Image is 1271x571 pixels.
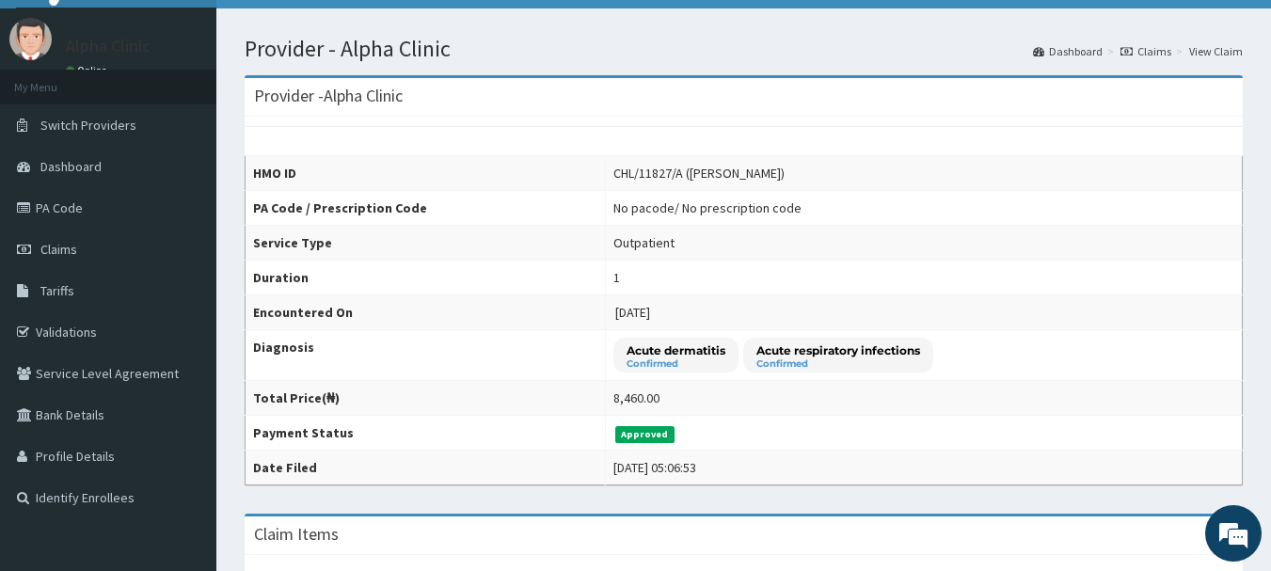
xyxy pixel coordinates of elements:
th: Encountered On [246,295,606,330]
h1: Provider - Alpha Clinic [245,37,1243,61]
a: Dashboard [1033,43,1103,59]
span: [DATE] [615,304,650,321]
th: PA Code / Prescription Code [246,191,606,226]
div: No pacode / No prescription code [613,198,802,217]
small: Confirmed [627,359,725,369]
div: CHL/11827/A ([PERSON_NAME]) [613,164,785,182]
small: Confirmed [756,359,920,369]
th: Diagnosis [246,330,606,381]
th: Payment Status [246,416,606,451]
div: Minimize live chat window [309,9,354,55]
span: Switch Providers [40,117,136,134]
div: 1 [613,268,620,287]
div: 8,460.00 [613,389,659,407]
textarea: Type your message and hit 'Enter' [9,375,358,441]
img: d_794563401_company_1708531726252_794563401 [35,94,76,141]
a: Online [66,64,111,77]
a: Claims [1120,43,1171,59]
th: Total Price(₦) [246,381,606,416]
span: Dashboard [40,158,102,175]
p: Acute respiratory infections [756,342,920,358]
span: Tariffs [40,282,74,299]
div: Outpatient [613,233,675,252]
th: Duration [246,261,606,295]
th: Date Filed [246,451,606,485]
span: Claims [40,241,77,258]
h3: Claim Items [254,526,339,543]
span: Approved [615,426,675,443]
div: [DATE] 05:06:53 [613,458,696,477]
a: View Claim [1189,43,1243,59]
h3: Provider - Alpha Clinic [254,87,403,104]
p: Alpha Clinic [66,38,151,55]
th: HMO ID [246,156,606,191]
span: We're online! [109,167,260,357]
img: User Image [9,18,52,60]
div: Chat with us now [98,105,316,130]
p: Acute dermatitis [627,342,725,358]
th: Service Type [246,226,606,261]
